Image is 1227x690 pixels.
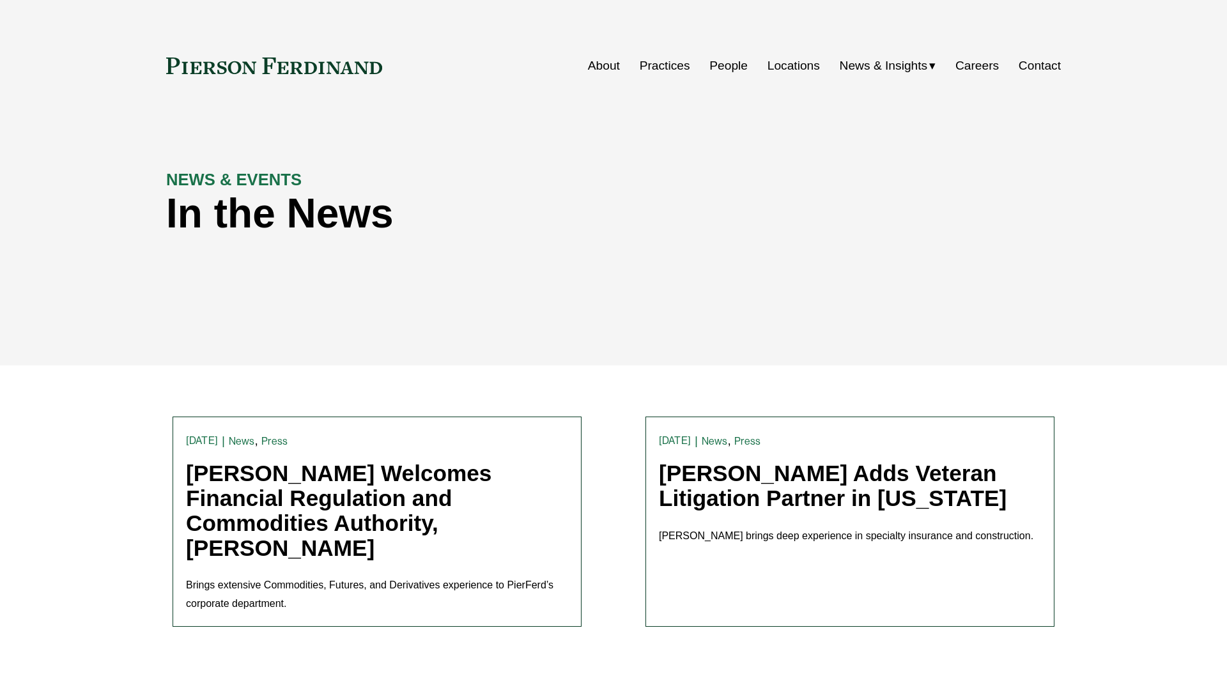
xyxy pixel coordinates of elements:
a: Practices [640,54,690,78]
a: folder dropdown [840,54,936,78]
a: News [229,435,255,447]
a: People [709,54,748,78]
a: About [588,54,620,78]
span: , [728,434,731,447]
time: [DATE] [186,436,218,446]
a: Careers [955,54,999,78]
a: Press [734,435,760,447]
a: Locations [768,54,820,78]
a: [PERSON_NAME] Adds Veteran Litigation Partner in [US_STATE] [659,461,1007,510]
span: , [255,434,258,447]
a: News [702,435,728,447]
span: News & Insights [840,55,928,77]
a: [PERSON_NAME] Welcomes Financial Regulation and Commodities Authority, [PERSON_NAME] [186,461,491,560]
p: [PERSON_NAME] brings deep experience in specialty insurance and construction. [659,527,1041,546]
a: Contact [1019,54,1061,78]
h1: In the News [166,190,837,237]
a: Press [261,435,288,447]
strong: NEWS & EVENTS [166,171,302,188]
p: Brings extensive Commodities, Futures, and Derivatives experience to PierFerd’s corporate departm... [186,576,568,613]
time: [DATE] [659,436,691,446]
